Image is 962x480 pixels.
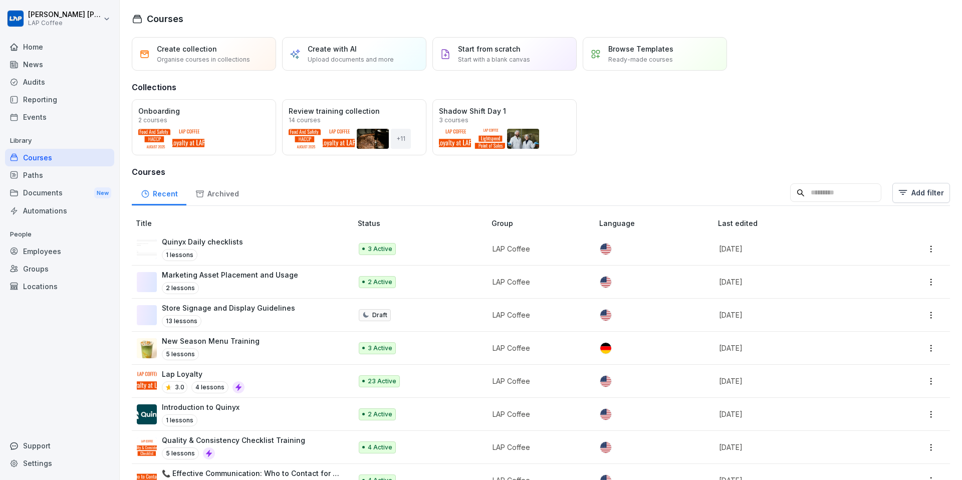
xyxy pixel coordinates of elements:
a: Courses [5,149,114,166]
p: [DATE] [719,310,879,320]
a: Shadow Shift Day 13 courses [432,99,577,155]
p: 3.0 [175,383,184,392]
img: ihdwtu8ikrkpweouckqzdftn.png [137,239,157,259]
p: [DATE] [719,376,879,386]
img: us.svg [600,442,611,453]
img: ckdyadu5chsm5mkruzybz4ro.png [137,404,157,424]
p: 13 lessons [162,315,201,327]
p: 2 lessons [162,282,199,294]
a: Events [5,108,114,126]
p: 3 courses [439,117,468,123]
p: [DATE] [719,244,879,254]
img: us.svg [600,376,611,387]
p: Introduction to Quinyx [162,402,239,412]
p: New Season Menu Training [162,336,260,346]
div: + 11 [391,129,411,149]
a: Employees [5,243,114,260]
img: us.svg [600,244,611,255]
p: Create with AI [308,44,357,54]
p: 14 courses [289,117,321,123]
a: Review training collection14 courses+11 [282,99,426,155]
p: Shadow Shift Day 1 [439,106,570,116]
p: 1 lessons [162,414,197,426]
a: Archived [186,180,248,205]
p: Status [358,218,488,228]
p: LAP Coffee [493,343,583,353]
p: 3 Active [368,344,392,353]
p: 📞 Effective Communication: Who to Contact for What [162,468,342,478]
p: [PERSON_NAME] [PERSON_NAME] [28,11,101,19]
p: LAP Coffee [493,376,583,386]
a: Paths [5,166,114,184]
img: us.svg [600,310,611,321]
p: Start from scratch [458,44,521,54]
p: Organise courses in collections [157,55,250,64]
p: Quality & Consistency Checklist Training [162,435,305,445]
p: LAP Coffee [493,277,583,287]
img: de.svg [600,343,611,354]
a: Locations [5,278,114,295]
p: Language [599,218,714,228]
p: People [5,226,114,243]
a: DocumentsNew [5,184,114,202]
p: Ready-made courses [608,55,673,64]
p: 4 Active [368,443,392,452]
img: us.svg [600,277,611,288]
p: Browse Templates [608,44,673,54]
p: 2 courses [138,117,167,123]
p: Title [136,218,354,228]
p: Onboarding [138,106,270,116]
div: Documents [5,184,114,202]
p: 2 Active [368,410,392,419]
a: Home [5,38,114,56]
p: 5 lessons [162,348,199,360]
a: Automations [5,202,114,219]
p: Start with a blank canvas [458,55,530,64]
p: Group [492,218,595,228]
p: 5 lessons [162,447,199,459]
p: Lap Loyalty [162,369,245,379]
img: u6o1x6ymd5brm0ufhs24j8ux.png [137,437,157,457]
a: Audits [5,73,114,91]
p: [DATE] [719,409,879,419]
p: [DATE] [719,277,879,287]
p: LAP Coffee [493,310,583,320]
h3: Collections [132,81,176,93]
a: Settings [5,454,114,472]
div: Support [5,437,114,454]
h1: Courses [147,12,183,26]
p: Last edited [718,218,891,228]
p: LAP Coffee [28,20,101,27]
p: Store Signage and Display Guidelines [162,303,295,313]
img: us.svg [600,409,611,420]
p: 1 lessons [162,249,197,261]
button: Add filter [892,183,950,203]
p: 4 lessons [191,381,228,393]
h3: Courses [132,166,950,178]
img: f50nzvx4ss32m6aoab4l0s5i.png [137,371,157,391]
a: Reporting [5,91,114,108]
a: Groups [5,260,114,278]
p: 23 Active [368,377,396,386]
a: News [5,56,114,73]
p: LAP Coffee [493,244,583,254]
p: Create collection [157,44,217,54]
p: [DATE] [719,442,879,452]
p: Quinyx Daily checklists [162,236,243,247]
img: qpz5f7h4u24zni0s6wvcke94.png [137,338,157,358]
p: 3 Active [368,245,392,254]
a: Recent [132,180,186,205]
